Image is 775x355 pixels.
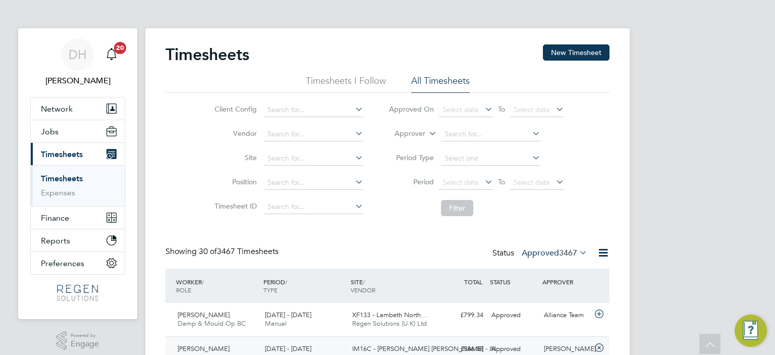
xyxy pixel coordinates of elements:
span: Timesheets [41,149,83,159]
span: / [202,278,204,286]
span: [PERSON_NAME] [178,311,230,319]
input: Search for... [441,127,540,141]
button: Timesheets [31,143,125,165]
span: Darren Hartman [30,75,125,87]
span: Network [41,104,73,114]
span: Select date [442,105,479,114]
label: Period Type [389,153,434,162]
input: Search for... [264,127,363,141]
span: 3467 [559,248,577,258]
li: Timesheets I Follow [306,75,386,93]
div: PERIOD [261,273,348,299]
input: Search for... [264,176,363,190]
span: TOTAL [464,278,482,286]
a: Expenses [41,188,75,197]
label: Period [389,177,434,186]
label: Client Config [211,105,257,114]
span: To [495,175,508,188]
span: XF133 - Lambeth North… [352,311,427,319]
li: All Timesheets [411,75,470,93]
div: SITE [348,273,435,299]
span: 30 of [199,246,217,257]
label: Position [211,177,257,186]
span: Finance [41,213,69,223]
input: Select one [441,151,540,166]
div: Timesheets [31,165,125,206]
button: Jobs [31,120,125,142]
span: Damp & Mould Op BC [178,319,246,328]
label: Approved On [389,105,434,114]
span: Manual [265,319,287,328]
a: Powered byEngage [57,331,99,350]
span: IM16C - [PERSON_NAME] [PERSON_NAME] - IN… [352,344,503,353]
a: Timesheets [41,174,83,183]
span: [DATE] - [DATE] [265,344,311,353]
span: DH [69,48,87,61]
span: Jobs [41,127,59,136]
button: Reports [31,229,125,251]
input: Search for... [264,200,363,214]
label: Approver [380,129,425,139]
button: Filter [441,200,473,216]
span: 3467 Timesheets [199,246,279,257]
div: Alliance Team [540,307,592,324]
span: / [363,278,365,286]
span: ROLE [176,286,191,294]
div: WORKER [174,273,261,299]
span: VENDOR [351,286,375,294]
label: Approved [522,248,587,258]
span: 20 [114,42,126,54]
div: £799.34 [435,307,487,324]
button: Network [31,97,125,120]
a: DH[PERSON_NAME] [30,38,125,87]
span: Select date [514,178,550,187]
span: Reports [41,236,70,245]
button: Finance [31,207,125,229]
span: Select date [514,105,550,114]
span: To [495,103,508,116]
input: Search for... [264,151,363,166]
div: STATUS [487,273,540,291]
span: Engage [71,340,99,348]
input: Search for... [264,103,363,117]
span: / [285,278,287,286]
div: Approved [487,307,540,324]
span: TYPE [263,286,278,294]
div: APPROVER [540,273,592,291]
label: Timesheet ID [211,201,257,211]
div: Status [492,246,589,261]
span: Preferences [41,259,84,268]
h2: Timesheets [165,44,249,65]
span: Powered by [71,331,99,340]
a: Go to home page [30,285,125,301]
button: New Timesheet [543,44,610,61]
div: Showing [165,246,281,257]
label: Site [211,153,257,162]
button: Engage Resource Center [735,315,767,347]
span: [PERSON_NAME] [178,344,230,353]
span: Regen Solutions (U.K) Ltd [352,319,427,328]
span: [DATE] - [DATE] [265,311,311,319]
nav: Main navigation [18,28,137,319]
a: 20 [101,38,122,71]
label: Vendor [211,129,257,138]
button: Preferences [31,252,125,274]
span: Select date [442,178,479,187]
img: regensolutions-logo-retina.png [57,285,98,301]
